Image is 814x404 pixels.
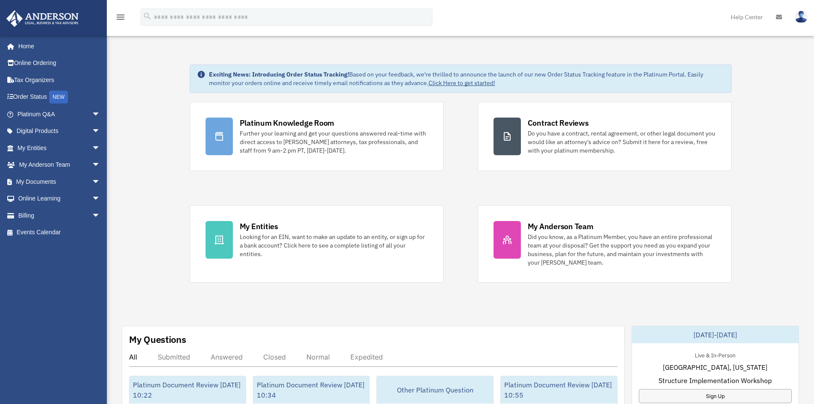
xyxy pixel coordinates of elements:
[528,118,589,128] div: Contract Reviews
[658,375,772,386] span: Structure Implementation Workshop
[6,55,113,72] a: Online Ordering
[92,106,109,123] span: arrow_drop_down
[6,173,113,190] a: My Documentsarrow_drop_down
[115,12,126,22] i: menu
[253,376,370,404] div: Platinum Document Review [DATE] 10:34
[92,156,109,174] span: arrow_drop_down
[528,129,716,155] div: Do you have a contract, rental agreement, or other legal document you would like an attorney's ad...
[6,106,113,123] a: Platinum Q&Aarrow_drop_down
[6,207,113,224] a: Billingarrow_drop_down
[263,353,286,361] div: Closed
[6,139,113,156] a: My Entitiesarrow_drop_down
[92,139,109,157] span: arrow_drop_down
[240,129,428,155] div: Further your learning and get your questions answered real-time with direct access to [PERSON_NAM...
[4,10,81,27] img: Anderson Advisors Platinum Portal
[478,205,732,283] a: My Anderson Team Did you know, as a Platinum Member, you have an entire professional team at your...
[211,353,243,361] div: Answered
[158,353,190,361] div: Submitted
[306,353,330,361] div: Normal
[6,123,113,140] a: Digital Productsarrow_drop_down
[92,173,109,191] span: arrow_drop_down
[6,190,113,207] a: Online Learningarrow_drop_down
[528,233,716,267] div: Did you know, as a Platinum Member, you have an entire professional team at your disposal? Get th...
[92,207,109,224] span: arrow_drop_down
[129,376,246,404] div: Platinum Document Review [DATE] 10:22
[129,353,137,361] div: All
[209,70,724,87] div: Based on your feedback, we're thrilled to announce the launch of our new Order Status Tracking fe...
[129,333,186,346] div: My Questions
[240,233,428,258] div: Looking for an EIN, want to make an update to an entity, or sign up for a bank account? Click her...
[49,91,68,103] div: NEW
[6,224,113,241] a: Events Calendar
[350,353,383,361] div: Expedited
[115,15,126,22] a: menu
[478,102,732,171] a: Contract Reviews Do you have a contract, rental agreement, or other legal document you would like...
[632,326,799,343] div: [DATE]-[DATE]
[663,362,767,372] span: [GEOGRAPHIC_DATA], [US_STATE]
[143,12,152,21] i: search
[6,156,113,174] a: My Anderson Teamarrow_drop_down
[240,118,335,128] div: Platinum Knowledge Room
[92,190,109,208] span: arrow_drop_down
[92,123,109,140] span: arrow_drop_down
[6,71,113,88] a: Tax Organizers
[6,38,109,55] a: Home
[377,376,493,404] div: Other Platinum Question
[795,11,808,23] img: User Pic
[429,79,495,87] a: Click Here to get started!
[501,376,617,404] div: Platinum Document Review [DATE] 10:55
[6,88,113,106] a: Order StatusNEW
[240,221,278,232] div: My Entities
[209,71,349,78] strong: Exciting News: Introducing Order Status Tracking!
[528,221,594,232] div: My Anderson Team
[688,350,742,359] div: Live & In-Person
[190,102,444,171] a: Platinum Knowledge Room Further your learning and get your questions answered real-time with dire...
[639,389,792,403] a: Sign Up
[190,205,444,283] a: My Entities Looking for an EIN, want to make an update to an entity, or sign up for a bank accoun...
